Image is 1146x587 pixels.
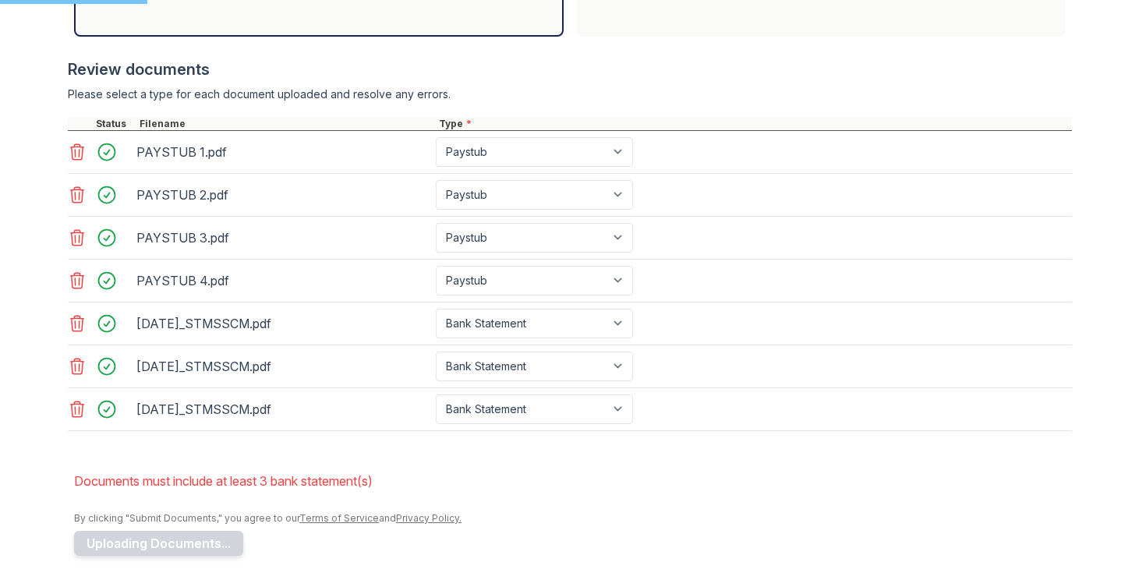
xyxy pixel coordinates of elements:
[93,118,136,130] div: Status
[299,512,379,524] a: Terms of Service
[396,512,462,524] a: Privacy Policy.
[74,465,1072,497] li: Documents must include at least 3 bank statement(s)
[136,268,430,293] div: PAYSTUB 4.pdf
[68,87,1072,102] div: Please select a type for each document uploaded and resolve any errors.
[74,531,243,556] button: Uploading Documents...
[136,225,430,250] div: PAYSTUB 3.pdf
[136,182,430,207] div: PAYSTUB 2.pdf
[74,512,1072,525] div: By clicking "Submit Documents," you agree to our and
[68,58,1072,80] div: Review documents
[136,354,430,379] div: [DATE]_STMSSCM.pdf
[136,118,436,130] div: Filename
[136,140,430,164] div: PAYSTUB 1.pdf
[136,311,430,336] div: [DATE]_STMSSCM.pdf
[436,118,1072,130] div: Type
[136,397,430,422] div: [DATE]_STMSSCM.pdf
